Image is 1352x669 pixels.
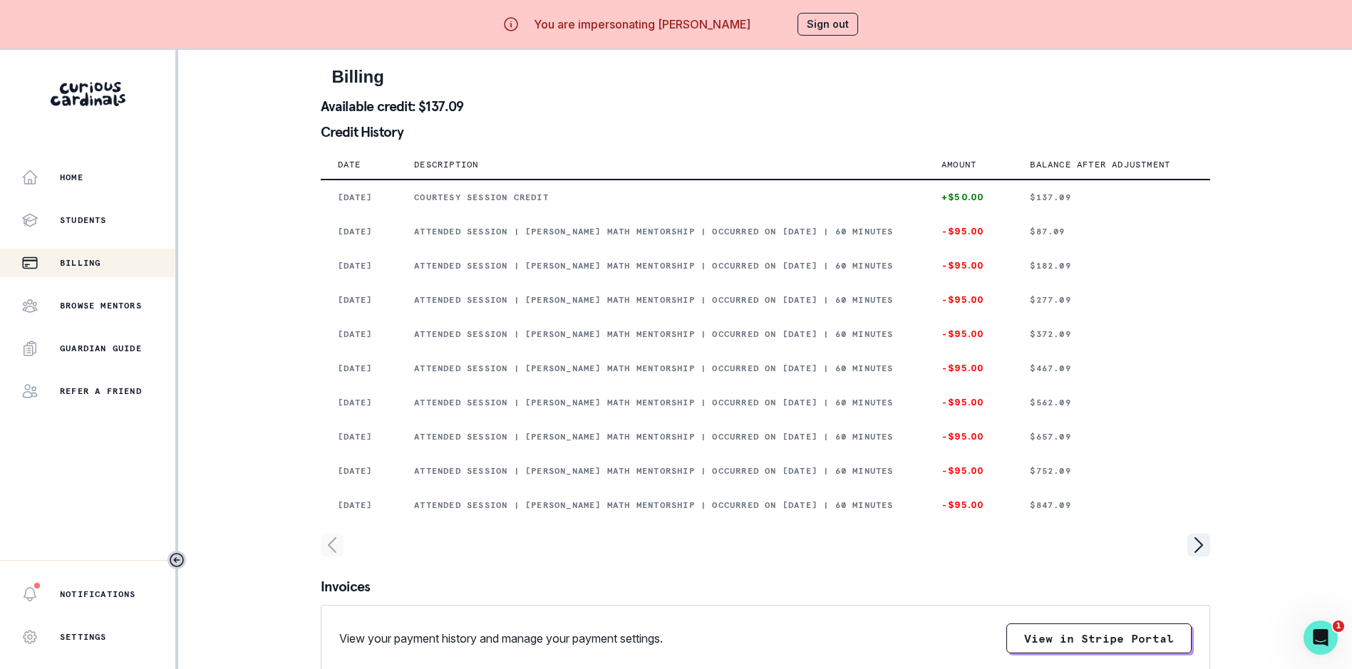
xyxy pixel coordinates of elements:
[414,192,907,203] p: Courtesy Session Credit
[534,16,750,33] p: You are impersonating [PERSON_NAME]
[414,328,907,340] p: Attended session | [PERSON_NAME] Math Mentorship | Occurred on [DATE] | 60 minutes
[1030,192,1192,203] p: $137.09
[941,159,976,170] p: Amount
[941,431,996,442] p: -$95.00
[414,159,478,170] p: Description
[60,172,83,183] p: Home
[338,465,381,477] p: [DATE]
[414,397,907,408] p: Attended session | [PERSON_NAME] Math Mentorship | Occurred on [DATE] | 60 minutes
[60,300,142,311] p: Browse Mentors
[1030,431,1192,442] p: $657.09
[1030,260,1192,271] p: $182.09
[941,226,996,237] p: -$95.00
[1030,294,1192,306] p: $277.09
[1030,465,1192,477] p: $752.09
[1030,328,1192,340] p: $372.09
[798,13,858,36] button: Sign out
[321,125,1210,139] p: Credit History
[51,82,125,106] img: Curious Cardinals Logo
[1333,621,1344,632] span: 1
[1030,363,1192,374] p: $467.09
[321,99,1210,113] p: Available credit: $137.09
[338,192,381,203] p: [DATE]
[60,631,107,643] p: Settings
[338,260,381,271] p: [DATE]
[941,328,996,340] p: -$95.00
[338,397,381,408] p: [DATE]
[414,465,907,477] p: Attended session | [PERSON_NAME] Math Mentorship | Occurred on [DATE] | 60 minutes
[941,499,996,511] p: -$95.00
[414,363,907,374] p: Attended session | [PERSON_NAME] Math Mentorship | Occurred on [DATE] | 60 minutes
[1030,159,1170,170] p: Balance after adjustment
[1187,534,1210,556] svg: page right
[414,499,907,511] p: Attended session | [PERSON_NAME] Math Mentorship | Occurred on [DATE] | 60 minutes
[60,343,142,354] p: Guardian Guide
[321,534,344,556] svg: page left
[414,226,907,237] p: Attended session | [PERSON_NAME] Math Mentorship | Occurred on [DATE] | 60 minutes
[414,431,907,442] p: Attended session | [PERSON_NAME] Math Mentorship | Occurred on [DATE] | 60 minutes
[338,226,381,237] p: [DATE]
[321,579,1210,593] p: Invoices
[167,551,186,569] button: Toggle sidebar
[941,192,996,203] p: +$50.00
[60,214,107,226] p: Students
[60,588,136,600] p: Notifications
[1030,226,1192,237] p: $87.09
[1030,397,1192,408] p: $562.09
[339,630,663,647] p: View your payment history and manage your payment settings.
[941,397,996,408] p: -$95.00
[338,159,361,170] p: Date
[338,499,381,511] p: [DATE]
[338,363,381,374] p: [DATE]
[941,363,996,374] p: -$95.00
[338,431,381,442] p: [DATE]
[414,260,907,271] p: Attended session | [PERSON_NAME] Math Mentorship | Occurred on [DATE] | 60 minutes
[414,294,907,306] p: Attended session | [PERSON_NAME] Math Mentorship | Occurred on [DATE] | 60 minutes
[1030,499,1192,511] p: $847.09
[60,385,142,397] p: Refer a friend
[1006,623,1192,653] button: View in Stripe Portal
[941,465,996,477] p: -$95.00
[1304,621,1338,655] iframe: Intercom live chat
[941,260,996,271] p: -$95.00
[60,257,100,269] p: Billing
[338,328,381,340] p: [DATE]
[332,67,1199,88] h2: Billing
[941,294,996,306] p: -$95.00
[338,294,381,306] p: [DATE]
